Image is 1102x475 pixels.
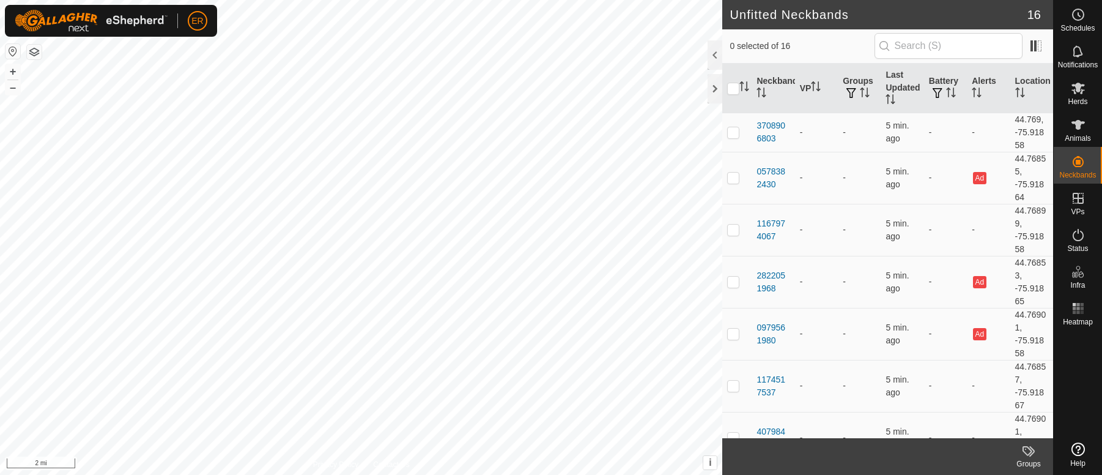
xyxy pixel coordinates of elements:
[838,256,881,308] td: -
[924,308,967,360] td: -
[27,45,42,59] button: Map Layers
[1059,171,1096,179] span: Neckbands
[838,64,881,113] th: Groups
[800,277,803,286] app-display-virtual-paddock-transition: -
[756,321,790,347] div: 0979561980
[1070,460,1085,467] span: Help
[946,89,956,99] p-sorticon: Activate to sort
[838,152,881,204] td: -
[924,256,967,308] td: -
[1010,412,1053,464] td: 44.76901, -75.91861
[313,459,359,470] a: Privacy Policy
[886,375,909,397] span: Sep 12, 2025, 8:35 PM
[800,329,803,338] app-display-virtual-paddock-transition: -
[730,7,1027,22] h2: Unfitted Neckbands
[800,127,803,137] app-display-virtual-paddock-transition: -
[967,113,1010,152] td: -
[703,456,717,469] button: i
[1068,98,1087,105] span: Herds
[15,10,168,32] img: Gallagher Logo
[967,412,1010,464] td: -
[795,64,838,113] th: VP
[1010,113,1053,152] td: 44.769, -75.91858
[924,113,967,152] td: -
[1065,135,1091,142] span: Animals
[972,89,982,99] p-sorticon: Activate to sort
[1015,89,1025,99] p-sorticon: Activate to sort
[1060,24,1095,32] span: Schedules
[838,412,881,464] td: -
[973,276,986,288] button: Ad
[1058,61,1098,69] span: Notifications
[756,165,790,191] div: 0578382430
[1004,458,1053,469] div: Groups
[191,15,203,28] span: ER
[730,40,874,53] span: 0 selected of 16
[756,217,790,243] div: 1167974067
[1063,318,1093,326] span: Heatmap
[756,373,790,399] div: 1174517537
[1054,438,1102,472] a: Help
[838,204,881,256] td: -
[967,360,1010,412] td: -
[838,308,881,360] td: -
[881,64,923,113] th: Last Updated
[1010,308,1053,360] td: 44.76901, -75.91858
[886,166,909,189] span: Sep 12, 2025, 8:35 PM
[924,64,967,113] th: Battery
[886,219,909,241] span: Sep 12, 2025, 8:36 PM
[886,323,909,345] span: Sep 12, 2025, 8:36 PM
[1070,282,1085,289] span: Infra
[756,425,790,451] div: 4079846951
[756,119,790,145] div: 3708906803
[886,271,909,293] span: Sep 12, 2025, 8:35 PM
[1010,360,1053,412] td: 44.76857, -75.91867
[752,64,794,113] th: Neckband
[6,80,20,95] button: –
[1010,152,1053,204] td: 44.76855, -75.91864
[800,173,803,182] app-display-virtual-paddock-transition: -
[886,427,909,449] span: Sep 12, 2025, 8:36 PM
[886,96,895,106] p-sorticon: Activate to sort
[967,204,1010,256] td: -
[924,360,967,412] td: -
[6,44,20,59] button: Reset Map
[1027,6,1041,24] span: 16
[886,121,909,143] span: Sep 12, 2025, 8:36 PM
[973,172,986,184] button: Ad
[739,83,749,93] p-sorticon: Activate to sort
[800,433,803,443] app-display-virtual-paddock-transition: -
[1010,64,1053,113] th: Location
[1010,256,1053,308] td: 44.76853, -75.91865
[1010,204,1053,256] td: 44.76899, -75.91858
[924,204,967,256] td: -
[860,89,870,99] p-sorticon: Activate to sort
[838,360,881,412] td: -
[1071,208,1084,215] span: VPs
[373,459,409,470] a: Contact Us
[875,33,1022,59] input: Search (S)
[811,83,821,93] p-sorticon: Activate to sort
[709,457,711,468] span: i
[838,113,881,152] td: -
[924,412,967,464] td: -
[1067,245,1088,252] span: Status
[800,381,803,391] app-display-virtual-paddock-transition: -
[924,152,967,204] td: -
[756,269,790,295] div: 2822051968
[967,64,1010,113] th: Alerts
[6,64,20,79] button: +
[756,89,766,99] p-sorticon: Activate to sort
[973,328,986,340] button: Ad
[800,225,803,234] app-display-virtual-paddock-transition: -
